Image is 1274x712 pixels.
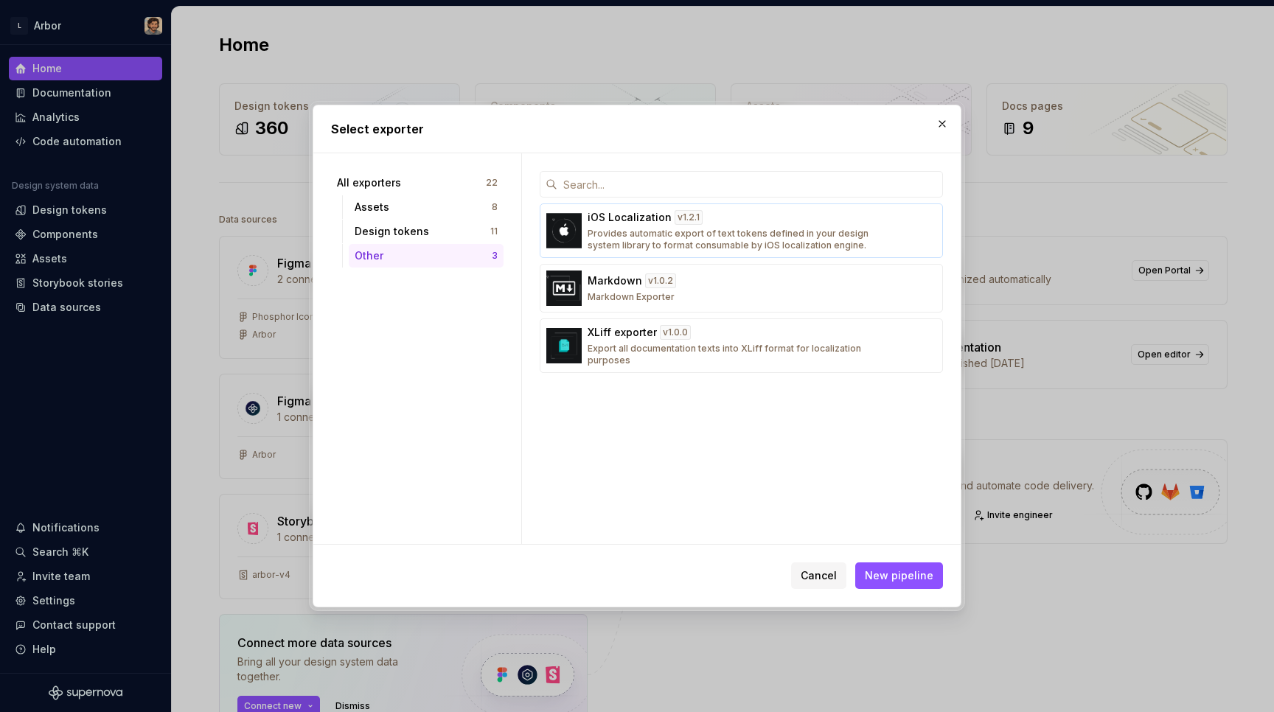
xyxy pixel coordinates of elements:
[492,201,498,213] div: 8
[588,228,886,251] p: Provides automatic export of text tokens defined in your design system library to format consumab...
[588,210,672,225] p: iOS Localization
[349,195,504,219] button: Assets8
[355,200,492,214] div: Assets
[349,244,504,268] button: Other3
[540,203,943,258] button: iOS Localizationv1.2.1Provides automatic export of text tokens defined in your design system libr...
[490,226,498,237] div: 11
[588,325,657,340] p: XLiff exporter
[331,171,504,195] button: All exporters22
[588,343,886,366] p: Export all documentation texts into XLiff format for localization purposes
[791,562,846,589] button: Cancel
[540,264,943,313] button: Markdownv1.0.2Markdown Exporter
[588,291,675,303] p: Markdown Exporter
[557,171,943,198] input: Search...
[801,568,837,583] span: Cancel
[540,318,943,373] button: XLiff exporterv1.0.0Export all documentation texts into XLiff format for localization purposes
[660,325,691,340] div: v 1.0.0
[337,175,486,190] div: All exporters
[865,568,933,583] span: New pipeline
[855,562,943,589] button: New pipeline
[486,177,498,189] div: 22
[588,273,642,288] p: Markdown
[675,210,703,225] div: v 1.2.1
[331,120,943,138] h2: Select exporter
[355,248,492,263] div: Other
[349,220,504,243] button: Design tokens11
[645,273,676,288] div: v 1.0.2
[492,250,498,262] div: 3
[355,224,490,239] div: Design tokens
